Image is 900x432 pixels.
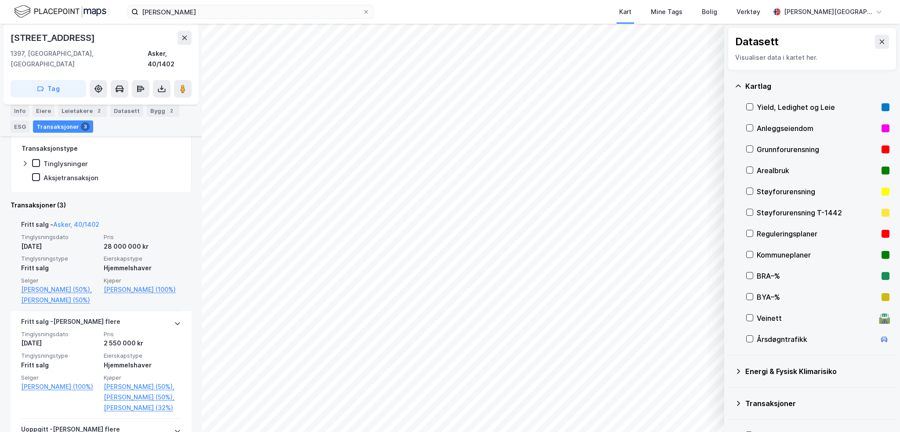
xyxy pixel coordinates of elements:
[21,374,98,381] span: Selger
[11,120,29,133] div: ESG
[757,292,878,302] div: BYA–%
[856,390,900,432] div: Kontrollprogram for chat
[104,277,181,284] span: Kjøper
[757,102,878,113] div: Yield, Ledighet og Leie
[104,241,181,252] div: 28 000 000 kr
[784,7,872,17] div: [PERSON_NAME][GEOGRAPHIC_DATA]
[757,334,875,345] div: Årsdøgntrafikk
[21,277,98,284] span: Selger
[58,105,107,117] div: Leietakere
[21,284,98,295] a: [PERSON_NAME] (50%),
[757,229,878,239] div: Reguleringsplaner
[104,338,181,349] div: 2 550 000 kr
[757,271,878,281] div: BRA–%
[104,381,181,392] a: [PERSON_NAME] (50%),
[138,5,363,18] input: Søk på adresse, matrikkel, gårdeiere, leietakere eller personer
[21,330,98,338] span: Tinglysningsdato
[757,186,878,197] div: Støyforurensning
[22,143,78,154] div: Transaksjonstype
[21,241,98,252] div: [DATE]
[735,35,779,49] div: Datasett
[14,4,106,19] img: logo.f888ab2527a4732fd821a326f86c7f29.svg
[21,295,98,305] a: [PERSON_NAME] (50%)
[757,313,875,323] div: Veinett
[104,403,181,413] a: [PERSON_NAME] (32%)
[167,106,176,115] div: 2
[33,105,54,117] div: Eiere
[757,144,878,155] div: Grunnforurensning
[21,316,120,330] div: Fritt salg - [PERSON_NAME] flere
[104,374,181,381] span: Kjøper
[878,312,890,324] div: 🛣️
[757,207,878,218] div: Støyforurensning T-1442
[53,221,99,228] a: Asker, 40/1402
[104,263,181,273] div: Hjemmelshaver
[21,352,98,359] span: Tinglysningstype
[21,255,98,262] span: Tinglysningstype
[735,52,889,63] div: Visualiser data i kartet her.
[104,255,181,262] span: Eierskapstype
[21,263,98,273] div: Fritt salg
[11,31,97,45] div: [STREET_ADDRESS]
[619,7,631,17] div: Kart
[757,165,878,176] div: Arealbruk
[44,160,88,168] div: Tinglysninger
[104,233,181,241] span: Pris
[745,366,889,377] div: Energi & Fysisk Klimarisiko
[21,381,98,392] a: [PERSON_NAME] (100%)
[81,122,90,131] div: 3
[745,81,889,91] div: Kartlag
[757,123,878,134] div: Anleggseiendom
[94,106,103,115] div: 2
[856,390,900,432] iframe: Chat Widget
[745,398,889,409] div: Transaksjoner
[104,284,181,295] a: [PERSON_NAME] (100%)
[11,48,148,69] div: 1397, [GEOGRAPHIC_DATA], [GEOGRAPHIC_DATA]
[11,200,192,211] div: Transaksjoner (3)
[21,233,98,241] span: Tinglysningsdato
[148,48,192,69] div: Asker, 40/1402
[21,219,99,233] div: Fritt salg -
[702,7,717,17] div: Bolig
[737,7,760,17] div: Verktøy
[21,338,98,349] div: [DATE]
[757,250,878,260] div: Kommuneplaner
[44,174,98,182] div: Aksjetransaksjon
[11,105,29,117] div: Info
[104,392,181,403] a: [PERSON_NAME] (50%),
[147,105,179,117] div: Bygg
[104,352,181,359] span: Eierskapstype
[104,360,181,370] div: Hjemmelshaver
[651,7,682,17] div: Mine Tags
[110,105,143,117] div: Datasett
[104,330,181,338] span: Pris
[21,360,98,370] div: Fritt salg
[33,120,93,133] div: Transaksjoner
[11,80,86,98] button: Tag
